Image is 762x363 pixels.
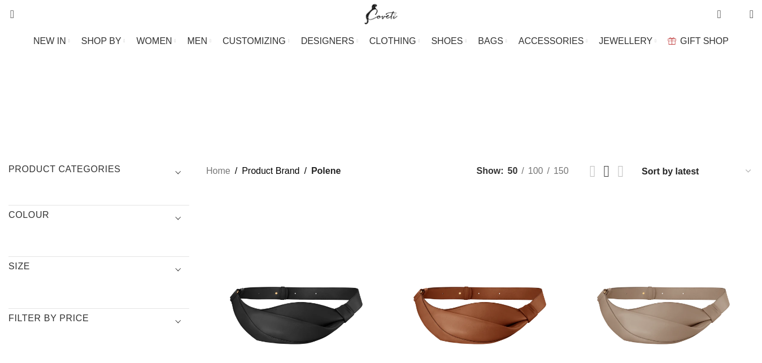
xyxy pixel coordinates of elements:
a: JEWELLERY [599,30,656,53]
span: ACCESSORIES [519,36,584,46]
span: GIFT SHOP [680,36,729,46]
a: 0 [711,3,726,25]
span: CUSTOMIZING [223,36,286,46]
span: JEWELLERY [599,36,652,46]
span: BAGS [478,36,503,46]
a: GIFT SHOP [668,30,729,53]
h3: Filter by price [8,312,189,331]
a: SHOES [431,30,467,53]
span: SHOES [431,36,463,46]
a: SHOP BY [81,30,125,53]
a: CUSTOMIZING [223,30,290,53]
span: NEW IN [33,36,66,46]
a: CLOTHING [369,30,420,53]
h3: Product categories [8,163,189,182]
h3: COLOUR [8,209,189,228]
a: Site logo [362,8,400,18]
a: DESIGNERS [301,30,358,53]
span: 0 [718,6,726,14]
a: BAGS [478,30,507,53]
span: CLOTHING [369,36,416,46]
img: GiftBag [668,37,676,45]
a: ACCESSORIES [519,30,588,53]
span: WOMEN [137,36,172,46]
a: WOMEN [137,30,176,53]
a: MEN [188,30,211,53]
span: MEN [188,36,208,46]
span: SHOP BY [81,36,121,46]
span: 0 [732,11,741,20]
h3: SIZE [8,260,189,279]
div: Main navigation [3,30,759,53]
span: DESIGNERS [301,36,354,46]
a: Search [3,3,14,25]
a: NEW IN [33,30,70,53]
div: My Wishlist [730,3,741,25]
